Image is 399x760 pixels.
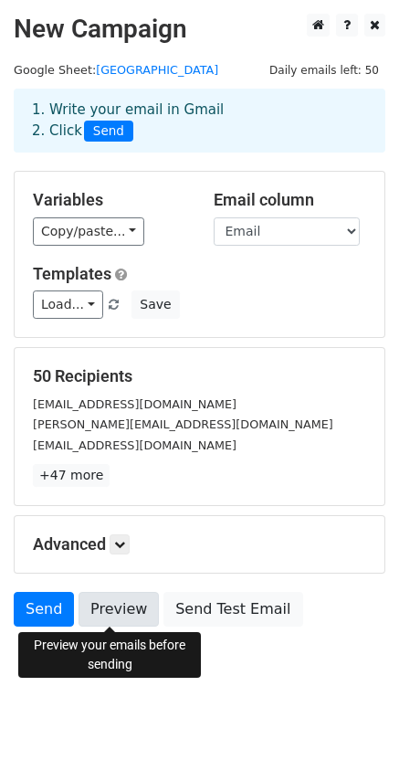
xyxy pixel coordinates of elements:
[308,672,399,760] iframe: Chat Widget
[33,464,110,487] a: +47 more
[79,592,159,627] a: Preview
[96,63,218,77] a: [GEOGRAPHIC_DATA]
[33,534,366,554] h5: Advanced
[14,592,74,627] a: Send
[131,290,179,319] button: Save
[33,217,144,246] a: Copy/paste...
[33,397,236,411] small: [EMAIL_ADDRESS][DOMAIN_NAME]
[33,366,366,386] h5: 50 Recipients
[14,63,218,77] small: Google Sheet:
[214,190,367,210] h5: Email column
[33,417,333,431] small: [PERSON_NAME][EMAIL_ADDRESS][DOMAIN_NAME]
[263,63,385,77] a: Daily emails left: 50
[18,100,381,142] div: 1. Write your email in Gmail 2. Click
[163,592,302,627] a: Send Test Email
[33,290,103,319] a: Load...
[263,60,385,80] span: Daily emails left: 50
[33,438,236,452] small: [EMAIL_ADDRESS][DOMAIN_NAME]
[14,14,385,45] h2: New Campaign
[33,190,186,210] h5: Variables
[18,632,201,678] div: Preview your emails before sending
[33,264,111,283] a: Templates
[84,121,133,142] span: Send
